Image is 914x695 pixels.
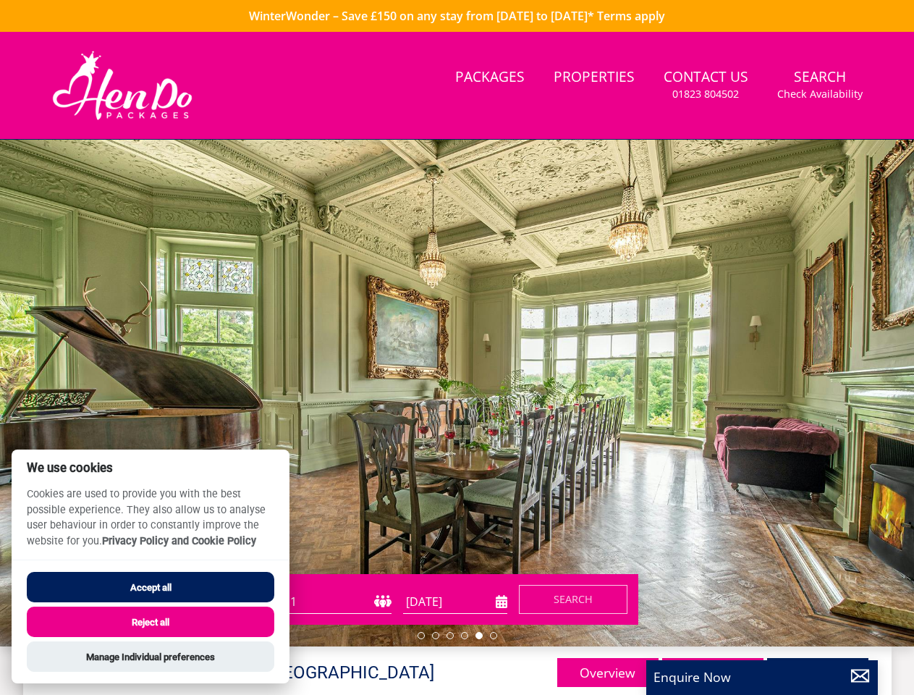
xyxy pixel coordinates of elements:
button: Accept all [27,572,274,602]
img: Hen Do Packages [46,49,199,122]
a: Gallery [662,658,763,687]
a: Availability [767,658,868,687]
a: [GEOGRAPHIC_DATA] [267,662,434,683]
span: Search [554,592,593,606]
a: SearchCheck Availability [771,62,868,109]
p: Cookies are used to provide you with the best possible experience. They also allow us to analyse ... [12,486,289,560]
button: Manage Individual preferences [27,641,274,672]
span: - [262,662,434,683]
a: Overview [557,658,659,687]
p: Enquire Now [653,667,871,686]
button: Reject all [27,607,274,637]
a: Properties [548,62,640,94]
h2: We use cookies [12,461,289,475]
button: Search [519,585,627,614]
a: Contact Us01823 804502 [658,62,754,109]
small: 01823 804502 [672,87,739,101]
a: Packages [449,62,530,94]
a: Privacy Policy and Cookie Policy [102,535,256,547]
input: Arrival Date [403,590,507,614]
small: Check Availability [777,87,863,101]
